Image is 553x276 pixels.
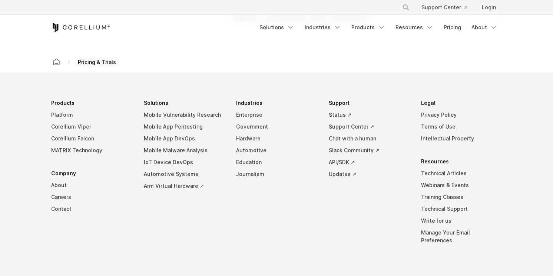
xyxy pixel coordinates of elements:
[144,168,225,180] a: Automotive Systems
[421,133,502,144] a: Intellectual Property
[255,21,299,34] a: Solutions
[421,167,502,179] a: Technical Articles
[144,109,225,121] a: Mobile Vulnerability Research
[476,1,502,14] a: Login
[329,156,410,168] a: API/SDK ↗
[421,191,502,203] a: Training Classes
[467,21,502,34] a: About
[236,121,317,133] a: Government
[51,133,132,144] a: Corellium Falcon
[329,109,410,121] a: Status ↗
[144,133,225,144] a: Mobile App DevOps
[236,144,317,156] a: Automotive
[51,144,132,156] a: MATRIX Technology
[415,1,473,14] a: Support Center
[347,21,390,34] a: Products
[236,156,317,168] a: Education
[439,21,466,34] a: Pricing
[144,144,225,156] a: Mobile Malware Analysis
[75,57,119,67] span: Pricing & Trials
[51,23,110,32] a: Corellium Home
[329,144,410,156] a: Slack Community ↗
[300,21,345,34] a: Industries
[393,1,502,14] div: Navigation Menu
[255,21,502,34] div: Navigation Menu
[329,121,410,133] a: Support Center ↗
[50,57,63,67] a: Corellium home
[421,203,502,215] a: Technical Support
[51,191,132,203] a: Careers
[421,179,502,191] a: Webinars & Events
[421,109,502,121] a: Privacy Policy
[421,215,502,227] a: Write for us
[421,227,502,246] a: Manage Your Email Preferences
[51,109,132,121] a: Platform
[51,179,132,191] a: About
[51,203,132,215] a: Contact
[236,109,317,121] a: Enterprise
[144,180,225,192] a: Arm Virtual Hardware ↗
[391,21,438,34] a: Resources
[144,156,225,168] a: IoT Device DevOps
[51,121,132,133] a: Corellium Viper
[421,121,502,133] a: Terms of Use
[51,97,502,257] div: Navigation Menu
[329,133,410,144] a: Chat with a human
[144,121,225,133] a: Mobile App Pentesting
[236,168,317,180] a: Journalism
[329,168,410,180] a: Updates ↗
[399,1,413,14] button: Search
[236,133,317,144] a: Hardware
